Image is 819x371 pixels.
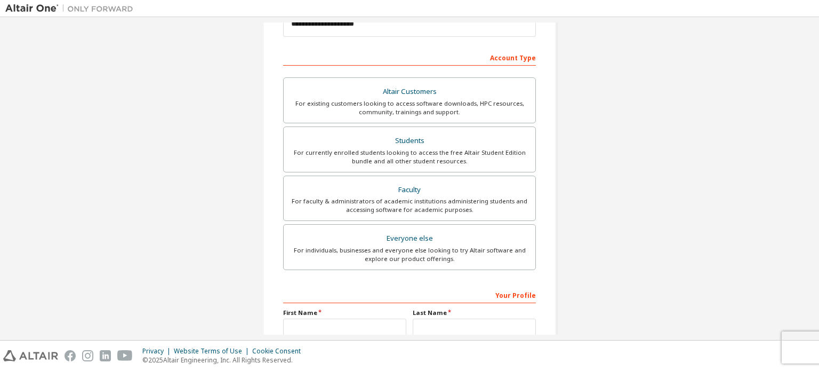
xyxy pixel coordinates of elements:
img: Altair One [5,3,139,14]
div: For individuals, businesses and everyone else looking to try Altair software and explore our prod... [290,246,529,263]
img: youtube.svg [117,350,133,361]
label: First Name [283,309,406,317]
div: Your Profile [283,286,536,303]
img: linkedin.svg [100,350,111,361]
div: Website Terms of Use [174,347,252,356]
div: For existing customers looking to access software downloads, HPC resources, community, trainings ... [290,99,529,116]
div: Altair Customers [290,84,529,99]
label: Last Name [413,309,536,317]
div: Cookie Consent [252,347,307,356]
div: For currently enrolled students looking to access the free Altair Student Edition bundle and all ... [290,148,529,165]
div: Account Type [283,49,536,66]
img: altair_logo.svg [3,350,58,361]
div: Everyone else [290,231,529,246]
img: facebook.svg [65,350,76,361]
div: Privacy [142,347,174,356]
img: instagram.svg [82,350,93,361]
div: Faculty [290,183,529,198]
div: For faculty & administrators of academic institutions administering students and accessing softwa... [290,197,529,214]
div: Students [290,133,529,148]
p: © 2025 Altair Engineering, Inc. All Rights Reserved. [142,356,307,365]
